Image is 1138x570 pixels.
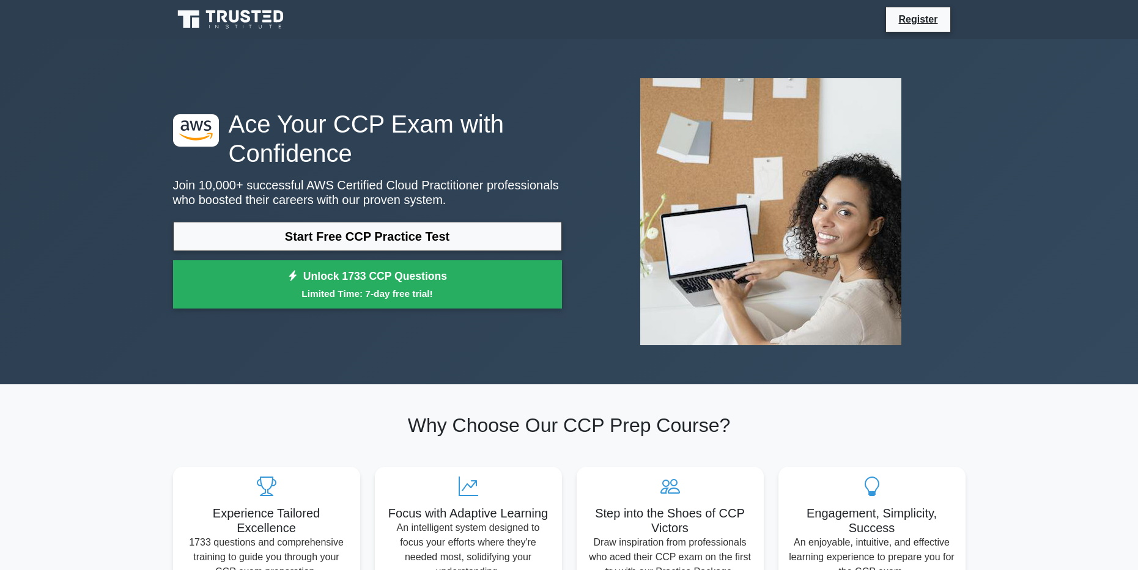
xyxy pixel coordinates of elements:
h2: Why Choose Our CCP Prep Course? [173,414,966,437]
a: Start Free CCP Practice Test [173,222,562,251]
a: Register [891,12,945,27]
h5: Engagement, Simplicity, Success [788,506,956,535]
h5: Focus with Adaptive Learning [385,506,552,521]
h5: Experience Tailored Excellence [183,506,350,535]
p: Join 10,000+ successful AWS Certified Cloud Practitioner professionals who boosted their careers ... [173,178,562,207]
h5: Step into the Shoes of CCP Victors [586,506,754,535]
h1: Ace Your CCP Exam with Confidence [173,109,562,168]
small: Limited Time: 7-day free trial! [188,287,547,301]
a: Unlock 1733 CCP QuestionsLimited Time: 7-day free trial! [173,260,562,309]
